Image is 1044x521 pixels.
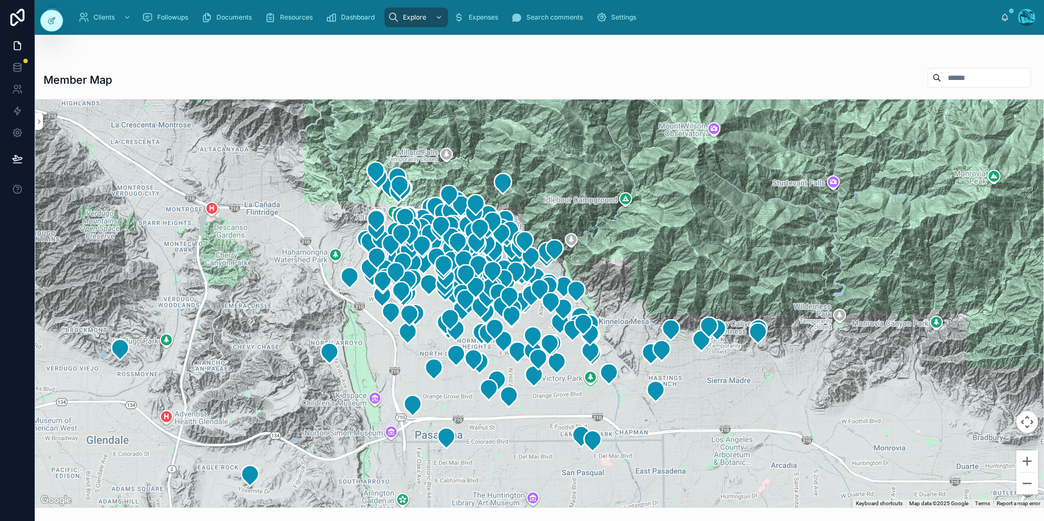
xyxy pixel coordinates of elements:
[975,500,990,506] a: Terms (opens in new tab)
[157,13,188,22] span: Followups
[856,500,903,507] button: Keyboard shortcuts
[469,13,498,22] span: Expenses
[526,13,583,22] span: Search comments
[75,8,136,27] a: Clients
[43,72,112,88] h1: Member Map
[384,8,448,27] a: Explore
[94,13,115,22] span: Clients
[262,8,320,27] a: Resources
[909,500,968,506] span: Map data ©2025 Google
[593,8,644,27] a: Settings
[997,500,1040,506] a: Report a map error
[139,8,196,27] a: Followups
[450,8,506,27] a: Expenses
[1016,473,1038,494] button: Zoom out
[198,8,259,27] a: Documents
[341,13,375,22] span: Dashboard
[611,13,636,22] span: Settings
[38,493,74,507] a: Open this area in Google Maps (opens a new window)
[1016,450,1038,472] button: Zoom in
[70,5,1000,29] div: scrollable content
[216,13,252,22] span: Documents
[38,493,74,507] img: Google
[1016,411,1038,433] button: Map camera controls
[508,8,591,27] a: Search comments
[280,13,313,22] span: Resources
[403,13,426,22] span: Explore
[322,8,382,27] a: Dashboard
